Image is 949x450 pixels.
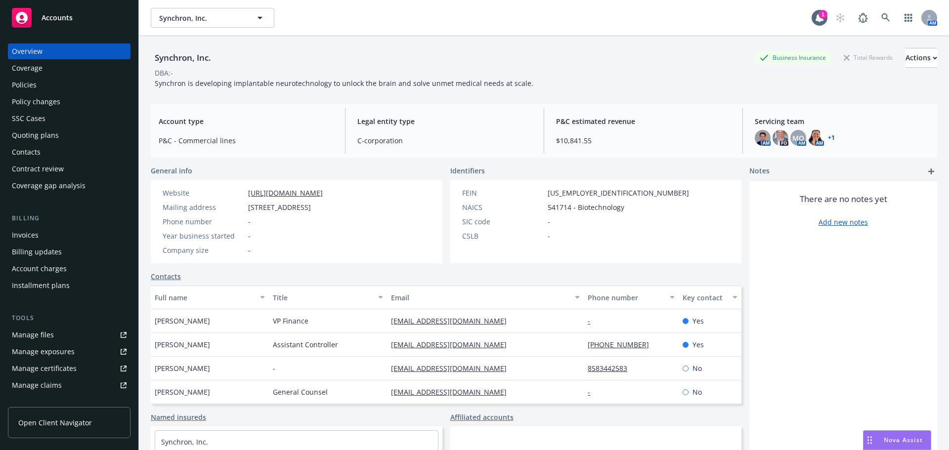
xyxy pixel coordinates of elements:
a: 8583442583 [588,364,635,373]
span: Open Client Navigator [18,417,92,428]
div: Key contact [683,292,727,303]
a: [EMAIL_ADDRESS][DOMAIN_NAME] [391,387,515,397]
span: Legal entity type [357,116,532,126]
a: [URL][DOMAIN_NAME] [248,188,323,198]
a: SSC Cases [8,111,130,126]
a: Add new notes [819,217,868,227]
span: Synchron is developing implantable neurotechnology to unlock the brain and solve unmet medical ne... [155,79,533,88]
span: - [548,231,550,241]
a: add [925,165,937,177]
a: [EMAIL_ADDRESS][DOMAIN_NAME] [391,364,515,373]
span: P&C estimated revenue [556,116,731,126]
button: Key contact [679,286,741,309]
a: Report a Bug [853,8,873,28]
a: Manage BORs [8,394,130,410]
span: - [548,216,550,227]
div: Company size [163,245,244,255]
div: FEIN [462,188,544,198]
div: CSLB [462,231,544,241]
div: SIC code [462,216,544,227]
a: Installment plans [8,278,130,293]
div: Manage BORs [12,394,58,410]
div: Overview [12,43,43,59]
a: Switch app [899,8,918,28]
div: Website [163,188,244,198]
span: [STREET_ADDRESS] [248,202,311,212]
div: Manage claims [12,377,62,393]
a: Named insureds [151,412,206,422]
div: Drag to move [863,431,876,450]
div: Phone number [588,292,663,303]
div: Invoices [12,227,39,243]
a: Account charges [8,261,130,277]
div: Business Insurance [755,51,831,64]
a: - [588,387,598,397]
a: +1 [828,135,835,141]
div: Coverage [12,60,43,76]
div: Manage files [12,327,54,343]
div: Mailing address [163,202,244,212]
div: 1 [819,10,827,19]
a: Overview [8,43,130,59]
span: Identifiers [450,165,485,176]
a: Start snowing [830,8,850,28]
div: DBA: - [155,68,173,78]
button: Synchron, Inc. [151,8,274,28]
span: MQ [792,133,804,143]
div: Phone number [163,216,244,227]
div: SSC Cases [12,111,45,126]
span: Account type [159,116,333,126]
a: Contract review [8,161,130,177]
div: Total Rewards [839,51,898,64]
a: Billing updates [8,244,130,260]
button: Phone number [584,286,678,309]
span: Notes [749,165,770,177]
button: Title [269,286,387,309]
div: Tools [8,313,130,323]
a: Manage certificates [8,361,130,376]
a: Search [876,8,896,28]
a: Contacts [151,271,181,282]
span: [PERSON_NAME] [155,339,210,350]
button: Email [387,286,584,309]
a: Coverage [8,60,130,76]
span: General info [151,165,192,176]
div: Billing updates [12,244,62,260]
span: $10,841.55 [556,135,731,146]
div: Contacts [12,144,41,160]
div: Title [273,292,372,303]
button: Actions [906,48,937,68]
div: Actions [906,48,937,67]
a: - [588,316,598,326]
a: Accounts [8,4,130,32]
span: Assistant Controller [273,339,338,350]
a: [PHONE_NUMBER] [588,340,657,349]
div: Manage certificates [12,361,77,376]
div: Synchron, Inc. [151,51,215,64]
a: [EMAIL_ADDRESS][DOMAIN_NAME] [391,340,515,349]
div: Policies [12,77,37,93]
a: Coverage gap analysis [8,178,130,194]
a: Manage exposures [8,344,130,360]
div: Email [391,292,569,303]
span: Nova Assist [884,436,923,444]
div: Quoting plans [12,127,59,143]
div: Billing [8,213,130,223]
span: General Counsel [273,387,328,397]
span: - [273,363,275,373]
span: - [248,231,251,241]
span: - [248,245,251,255]
div: Manage exposures [12,344,75,360]
img: photo [808,130,824,146]
div: Installment plans [12,278,70,293]
a: Policies [8,77,130,93]
a: Invoices [8,227,130,243]
span: [US_EMPLOYER_IDENTIFICATION_NUMBER] [548,188,689,198]
a: Quoting plans [8,127,130,143]
a: Contacts [8,144,130,160]
span: There are no notes yet [800,193,887,205]
span: C-corporation [357,135,532,146]
span: 541714 - Biotechnology [548,202,624,212]
span: [PERSON_NAME] [155,387,210,397]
